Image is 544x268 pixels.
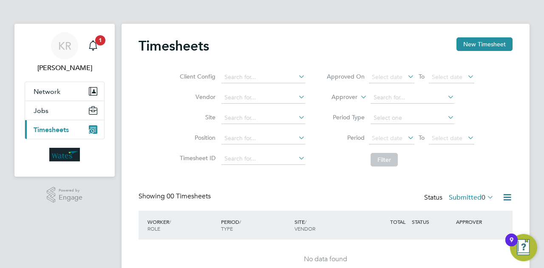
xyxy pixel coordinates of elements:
[371,112,454,124] input: Select one
[177,113,215,121] label: Site
[177,154,215,162] label: Timesheet ID
[34,87,60,96] span: Network
[177,134,215,141] label: Position
[454,214,498,229] div: APPROVER
[295,225,315,232] span: VENDOR
[25,101,104,120] button: Jobs
[305,218,306,225] span: /
[449,193,494,202] label: Submitted
[326,73,365,80] label: Approved On
[221,153,305,165] input: Search for...
[510,234,537,261] button: Open Resource Center, 9 new notifications
[390,218,405,225] span: TOTAL
[25,32,105,73] a: KR[PERSON_NAME]
[326,113,365,121] label: Period Type
[292,214,366,236] div: SITE
[221,112,305,124] input: Search for...
[167,192,211,200] span: 00 Timesheets
[482,193,485,202] span: 0
[25,82,104,101] button: Network
[416,132,427,143] span: To
[372,73,402,81] span: Select date
[177,73,215,80] label: Client Config
[510,240,513,251] div: 9
[221,71,305,83] input: Search for...
[34,126,69,134] span: Timesheets
[410,214,454,229] div: STATUS
[25,148,105,161] a: Go to home page
[85,32,102,59] a: 1
[326,134,365,141] label: Period
[47,187,83,203] a: Powered byEngage
[59,194,82,201] span: Engage
[145,214,219,236] div: WORKER
[432,134,462,142] span: Select date
[34,107,48,115] span: Jobs
[424,192,496,204] div: Status
[25,120,104,139] button: Timesheets
[432,73,462,81] span: Select date
[25,63,105,73] span: Kira Reeder
[58,40,71,51] span: KR
[372,134,402,142] span: Select date
[169,218,171,225] span: /
[239,218,241,225] span: /
[139,192,212,201] div: Showing
[177,93,215,101] label: Vendor
[49,148,80,161] img: wates-logo-retina.png
[371,153,398,166] button: Filter
[139,37,209,54] h2: Timesheets
[371,92,454,104] input: Search for...
[219,214,292,236] div: PERIOD
[59,187,82,194] span: Powered by
[221,92,305,104] input: Search for...
[147,255,504,264] div: No data found
[95,35,105,45] span: 1
[319,93,357,102] label: Approver
[416,71,427,82] span: To
[221,225,233,232] span: TYPE
[456,37,513,51] button: New Timesheet
[147,225,160,232] span: ROLE
[14,24,115,177] nav: Main navigation
[221,133,305,144] input: Search for...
